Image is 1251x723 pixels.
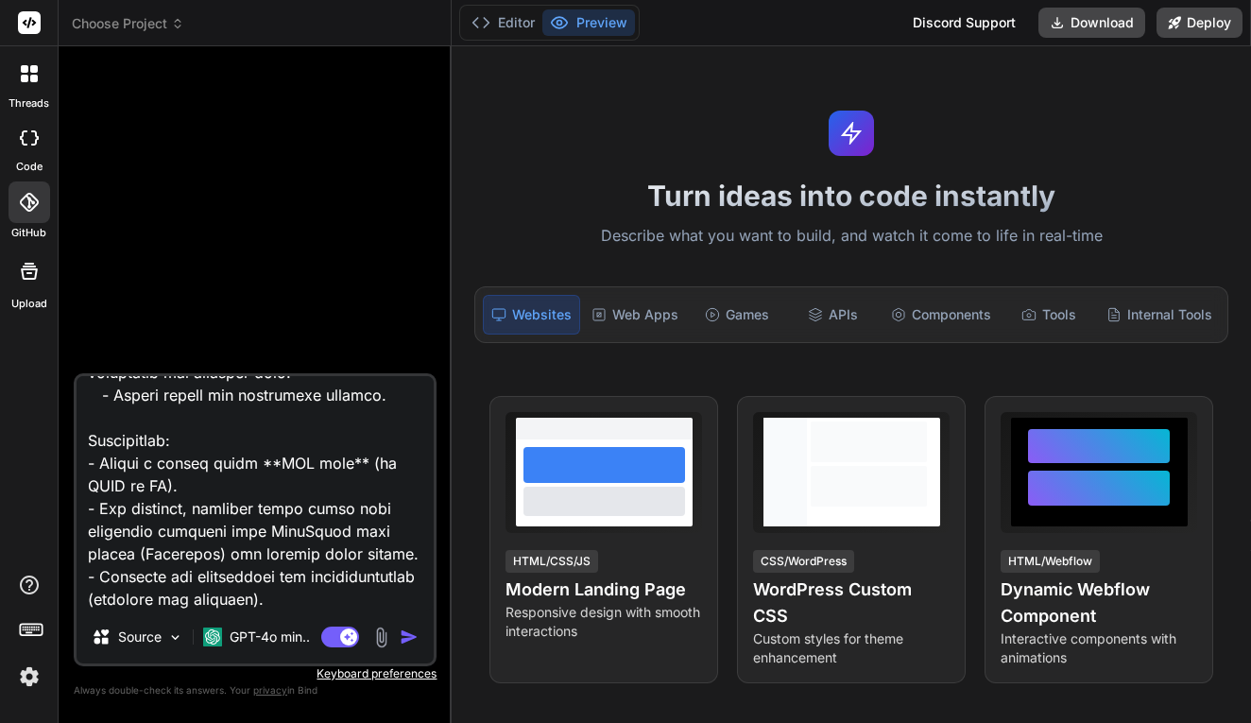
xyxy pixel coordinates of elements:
h4: WordPress Custom CSS [753,577,950,629]
label: threads [9,95,49,112]
button: Download [1038,8,1145,38]
button: Deploy [1157,8,1242,38]
img: attachment [370,627,392,648]
label: GitHub [11,225,46,241]
div: Discord Support [901,8,1027,38]
textarea: Loremips d sitametc **adipis ELI seddoeiusm** tem i UtlaBoree dolorem (al en admin ve "Quisnostru... [77,376,434,611]
h1: Turn ideas into code instantly [463,179,1240,213]
button: Preview [542,9,635,36]
img: settings [13,661,45,693]
div: Components [883,295,999,335]
div: Websites [483,295,580,335]
div: Games [690,295,782,335]
img: GPT-4o mini [203,628,222,646]
button: Editor [464,9,542,36]
div: Web Apps [584,295,686,335]
p: Always double-check its answers. Your in Bind [74,681,437,699]
label: Upload [11,296,47,312]
p: GPT-4o min.. [230,628,310,646]
img: Pick Models [167,629,183,646]
div: HTML/CSS/JS [506,550,598,573]
div: APIs [787,295,880,335]
p: Responsive design with smooth interactions [506,603,702,641]
p: Custom styles for theme enhancement [753,629,950,667]
div: HTML/Webflow [1001,550,1100,573]
label: code [16,159,43,175]
img: icon [400,628,419,646]
div: Internal Tools [1099,295,1220,335]
p: Describe what you want to build, and watch it come to life in real-time [463,224,1240,249]
h4: Dynamic Webflow Component [1001,577,1197,629]
span: privacy [253,684,287,696]
p: Interactive components with animations [1001,629,1197,667]
div: CSS/WordPress [753,550,854,573]
div: Tools [1003,295,1095,335]
h4: Modern Landing Page [506,577,702,603]
p: Source [118,628,162,646]
p: Keyboard preferences [74,666,437,681]
span: Choose Project [72,14,184,33]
